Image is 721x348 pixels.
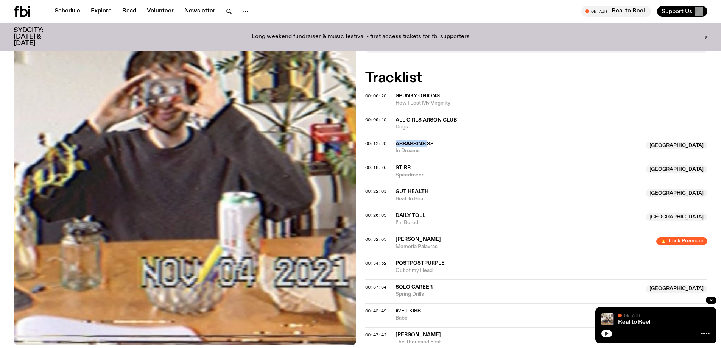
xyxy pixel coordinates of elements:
[396,123,708,131] span: Dogs
[396,237,441,242] span: [PERSON_NAME]
[646,213,707,221] span: [GEOGRAPHIC_DATA]
[396,172,642,179] span: Speedracer
[396,284,433,290] span: Solo Career
[365,284,386,290] span: 00:37:34
[646,165,707,173] span: [GEOGRAPHIC_DATA]
[365,117,386,123] span: 00:09:40
[396,141,434,147] span: Assassins 88
[396,243,652,250] span: Memoria Palavras
[365,260,386,266] span: 00:34:52
[601,313,614,325] img: Jasper Craig Adams holds a vintage camera to his eye, obscuring his face. He is wearing a grey ju...
[618,319,651,325] a: Real to Reel
[118,6,141,17] a: Read
[396,267,708,274] span: Out of my Head
[396,117,457,123] span: All Girls Arson Club
[624,313,640,318] span: On Air
[396,165,411,170] span: stirr
[396,93,440,98] span: Spunky Onions
[142,6,178,17] a: Volunteer
[14,27,62,47] h3: SYDCITY: [DATE] & [DATE]
[365,212,386,218] span: 00:26:09
[396,315,642,322] span: Babe
[86,6,116,17] a: Explore
[396,195,642,203] span: Beat To Beat
[365,308,386,314] span: 00:43:49
[365,93,386,99] span: 00:06:20
[396,291,642,298] span: Spring Drills
[365,71,708,85] h2: Tracklist
[646,189,707,197] span: [GEOGRAPHIC_DATA]
[396,332,441,337] span: [PERSON_NAME]
[646,142,707,149] span: [GEOGRAPHIC_DATA]
[396,189,428,194] span: Gut Health
[365,140,386,147] span: 00:12:20
[657,6,707,17] button: Support Us
[396,261,445,266] span: PostPostPurple
[365,164,386,170] span: 00:18:26
[581,6,651,17] button: On AirReal to Reel
[396,339,708,346] span: The Thousand First
[396,308,421,314] span: Wet Kiss
[656,237,707,245] span: 🔥 Track Premiere
[180,6,220,17] a: Newsletter
[646,285,707,293] span: [GEOGRAPHIC_DATA]
[50,6,85,17] a: Schedule
[396,100,708,107] span: How I Lost My Virginity
[396,147,642,154] span: In Dreams
[396,219,642,226] span: I'm Bored
[252,34,470,41] p: Long weekend fundraiser & music festival - first access tickets for fbi supporters
[396,213,425,218] span: Daily Toll
[365,332,386,338] span: 00:47:42
[662,8,692,15] span: Support Us
[365,236,386,242] span: 00:32:05
[365,188,386,194] span: 00:22:03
